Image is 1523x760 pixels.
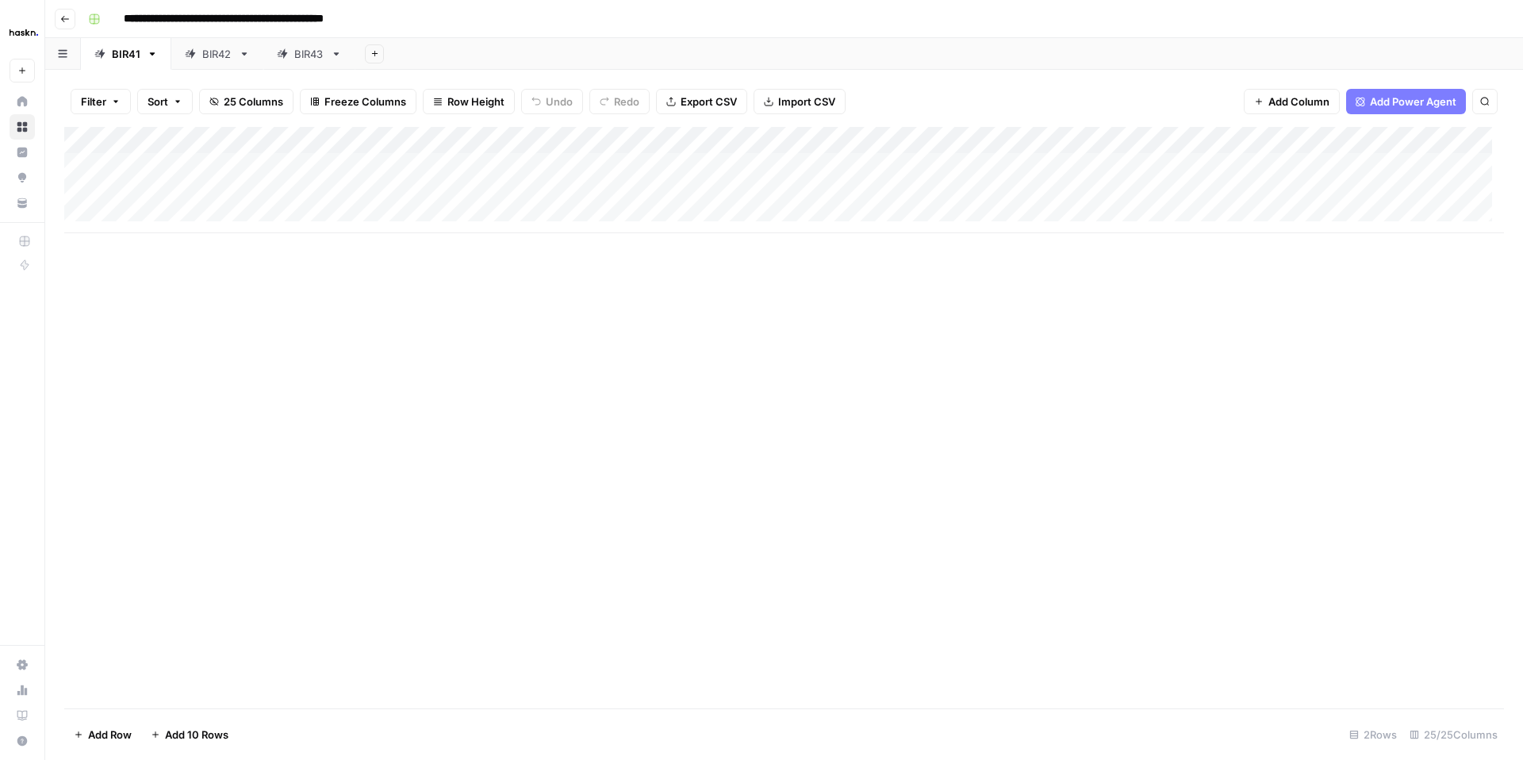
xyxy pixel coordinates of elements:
div: BIR42 [202,46,232,62]
button: Add Column [1244,89,1340,114]
button: Help + Support [10,728,35,754]
button: Export CSV [656,89,747,114]
div: 2 Rows [1343,722,1403,747]
img: Haskn Logo [10,18,38,47]
button: Import CSV [754,89,846,114]
span: Filter [81,94,106,109]
a: BIR43 [263,38,355,70]
button: Undo [521,89,583,114]
button: Freeze Columns [300,89,416,114]
span: Add Column [1268,94,1329,109]
span: Export CSV [681,94,737,109]
span: Sort [148,94,168,109]
div: BIR43 [294,46,324,62]
a: Learning Hub [10,703,35,728]
a: Settings [10,652,35,677]
span: Import CSV [778,94,835,109]
a: Your Data [10,190,35,216]
button: Workspace: Haskn [10,13,35,52]
button: Add 10 Rows [141,722,238,747]
button: Row Height [423,89,515,114]
a: BIR41 [81,38,171,70]
a: Usage [10,677,35,703]
span: 25 Columns [224,94,283,109]
button: 25 Columns [199,89,293,114]
span: Add Power Agent [1370,94,1456,109]
span: Redo [614,94,639,109]
span: Row Height [447,94,504,109]
button: Filter [71,89,131,114]
a: Opportunities [10,165,35,190]
button: Sort [137,89,193,114]
button: Add Row [64,722,141,747]
button: Redo [589,89,650,114]
button: Add Power Agent [1346,89,1466,114]
a: BIR42 [171,38,263,70]
a: Browse [10,114,35,140]
a: Home [10,89,35,114]
div: 25/25 Columns [1403,722,1504,747]
div: BIR41 [112,46,140,62]
a: Insights [10,140,35,165]
span: Add Row [88,727,132,743]
span: Undo [546,94,573,109]
span: Add 10 Rows [165,727,228,743]
span: Freeze Columns [324,94,406,109]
